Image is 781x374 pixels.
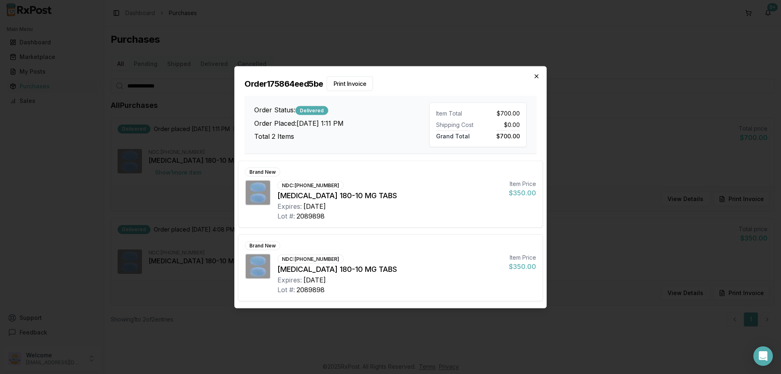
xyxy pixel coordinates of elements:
div: NDC: [PHONE_NUMBER] [277,254,344,263]
div: 2089898 [297,284,325,294]
div: $0.00 [481,120,520,129]
button: Print Invoice [327,76,373,91]
img: Nexlizet 180-10 MG TABS [246,254,270,278]
div: Brand New [245,241,280,250]
h3: Order Status: [254,105,429,115]
div: 2089898 [297,211,325,221]
div: Lot #: [277,211,295,221]
img: Nexlizet 180-10 MG TABS [246,180,270,205]
div: [DATE] [303,275,326,284]
h2: Order 175864eed5be [244,76,537,91]
h3: Total 2 Items [254,131,429,141]
div: Expires: [277,275,302,284]
div: Shipping Cost [436,120,475,129]
div: Item Price [509,179,536,188]
div: [MEDICAL_DATA] 180-10 MG TABS [277,190,502,201]
span: Grand Total [436,130,470,139]
div: Brand New [245,167,280,176]
div: Item Total [436,109,475,117]
div: Delivered [295,106,328,115]
div: $350.00 [509,188,536,197]
div: Lot #: [277,284,295,294]
div: $350.00 [509,261,536,271]
div: [MEDICAL_DATA] 180-10 MG TABS [277,263,502,275]
div: Item Price [509,253,536,261]
div: [DATE] [303,201,326,211]
div: NDC: [PHONE_NUMBER] [277,181,344,190]
div: Expires: [277,201,302,211]
span: $700.00 [496,130,520,139]
h3: Order Placed: [DATE] 1:11 PM [254,118,429,128]
span: $700.00 [497,109,520,117]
